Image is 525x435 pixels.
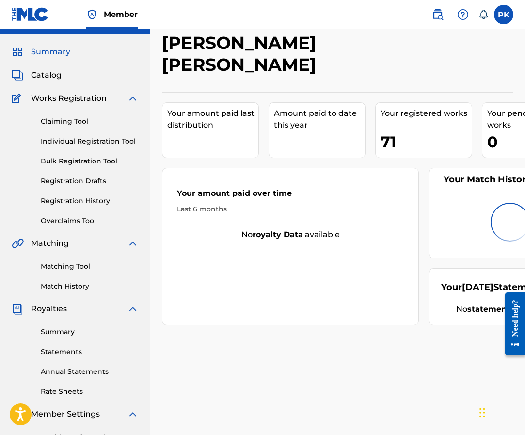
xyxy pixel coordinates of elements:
div: Notifications [478,10,488,19]
div: Last 6 months [177,204,404,214]
img: Catalog [12,69,23,81]
div: Amount paid to date this year [274,108,365,131]
div: No available [162,229,418,241]
span: Member [104,9,138,20]
img: MLC Logo [12,7,49,21]
span: Catalog [31,69,62,81]
img: expand [127,238,139,249]
div: Help [453,5,473,24]
img: Top Rightsholder [86,9,98,20]
iframe: Chat Widget [477,388,525,435]
a: Rate Sheets [41,387,139,397]
a: Overclaims Tool [41,216,139,226]
img: search [432,9,444,20]
span: Matching [31,238,69,249]
span: [DATE] [462,282,493,292]
a: Bulk Registration Tool [41,156,139,166]
a: Match History [41,281,139,291]
img: Summary [12,46,23,58]
a: Claiming Tool [41,116,139,127]
img: expand [127,303,139,315]
img: Royalties [12,303,23,315]
div: Your amount paid over time [177,188,404,204]
div: Your amount paid last distribution [167,108,258,131]
img: Works Registration [12,93,24,104]
div: 71 [381,131,472,153]
a: Summary [41,327,139,337]
h2: [PERSON_NAME] [PERSON_NAME] [162,32,432,76]
img: expand [127,408,139,420]
span: Summary [31,46,70,58]
a: Registration Drafts [41,176,139,186]
a: Annual Statements [41,367,139,377]
div: User Menu [494,5,513,24]
a: Registration History [41,196,139,206]
div: Widget de chat [477,388,525,435]
div: Your registered works [381,108,472,119]
a: Statements [41,347,139,357]
a: Matching Tool [41,261,139,272]
a: Public Search [428,5,447,24]
a: SummarySummary [12,46,70,58]
img: expand [127,93,139,104]
img: help [457,9,469,20]
span: Member Settings [31,408,100,420]
a: Individual Registration Tool [41,136,139,146]
iframe: Resource Center [498,284,525,364]
span: Royalties [31,303,67,315]
strong: statements [467,305,514,314]
span: Works Registration [31,93,107,104]
img: Matching [12,238,24,249]
div: Glisser [479,398,485,427]
a: CatalogCatalog [12,69,62,81]
strong: royalty data [253,230,303,239]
